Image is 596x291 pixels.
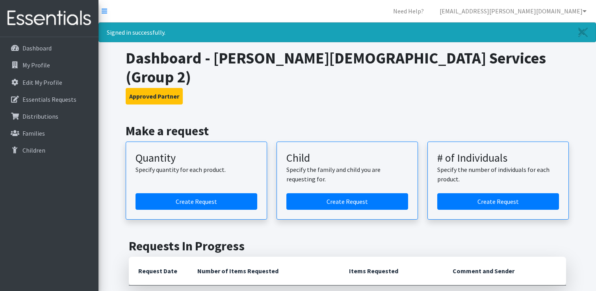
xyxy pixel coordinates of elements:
a: Close [570,23,596,42]
h2: Make a request [126,123,569,138]
p: Families [22,129,45,137]
p: Dashboard [22,44,52,52]
p: Specify the family and child you are requesting for. [286,165,408,184]
p: Specify the number of individuals for each product. [437,165,559,184]
p: Essentials Requests [22,95,76,103]
th: Number of Items Requested [188,257,340,285]
a: Need Help? [387,3,430,19]
p: Edit My Profile [22,78,62,86]
h3: Quantity [136,151,257,165]
p: Distributions [22,112,58,120]
a: Children [3,142,95,158]
img: HumanEssentials [3,5,95,32]
a: Edit My Profile [3,75,95,90]
p: Specify quantity for each product. [136,165,257,174]
h2: Requests In Progress [129,239,566,254]
a: Create a request by quantity [136,193,257,210]
a: Essentials Requests [3,91,95,107]
p: Children [22,146,45,154]
th: Comment and Sender [443,257,566,285]
a: Create a request by number of individuals [437,193,559,210]
th: Request Date [129,257,188,285]
h3: # of Individuals [437,151,559,165]
h3: Child [286,151,408,165]
div: Signed in successfully. [98,22,596,42]
a: Dashboard [3,40,95,56]
a: Distributions [3,108,95,124]
h1: Dashboard - [PERSON_NAME][DEMOGRAPHIC_DATA] Services (Group 2) [126,48,569,86]
a: Create a request for a child or family [286,193,408,210]
button: Approved Partner [126,88,183,104]
a: My Profile [3,57,95,73]
a: Families [3,125,95,141]
th: Items Requested [340,257,443,285]
p: My Profile [22,61,50,69]
a: [EMAIL_ADDRESS][PERSON_NAME][DOMAIN_NAME] [433,3,593,19]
